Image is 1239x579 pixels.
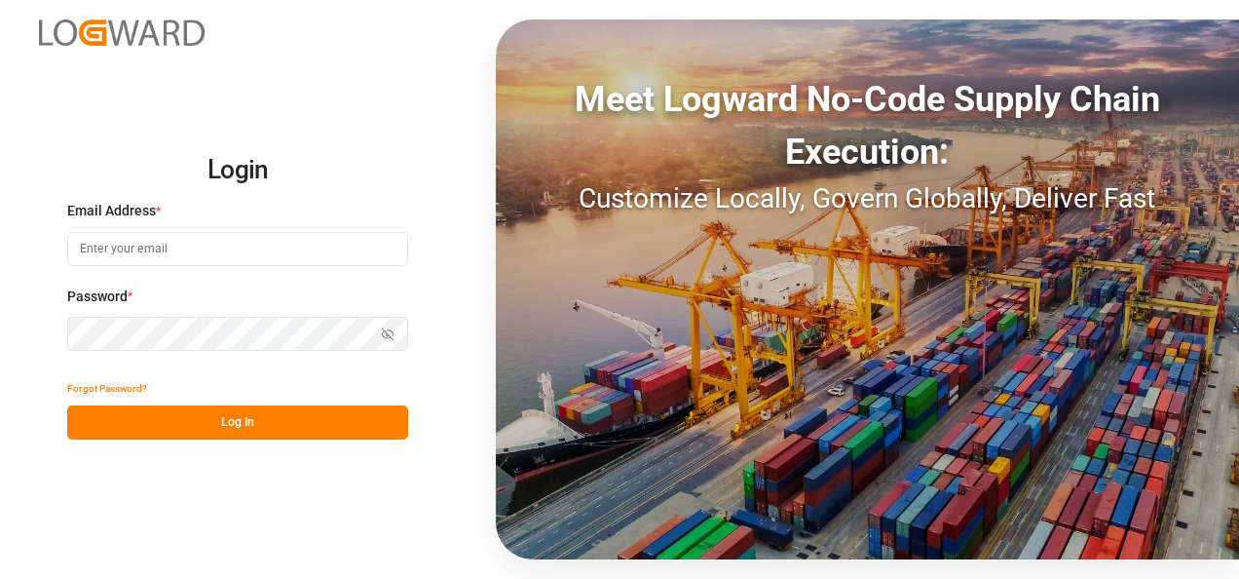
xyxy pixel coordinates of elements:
h2: Login [67,139,408,202]
button: Forgot Password? [67,371,147,405]
span: Email Address [67,201,156,221]
span: Password [67,287,128,307]
div: Customize Locally, Govern Globally, Deliver Fast [496,178,1239,219]
img: Logward_new_orange.png [39,19,205,46]
button: Log In [67,405,408,440]
input: Enter your email [67,232,408,266]
div: Meet Logward No-Code Supply Chain Execution: [496,73,1239,178]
